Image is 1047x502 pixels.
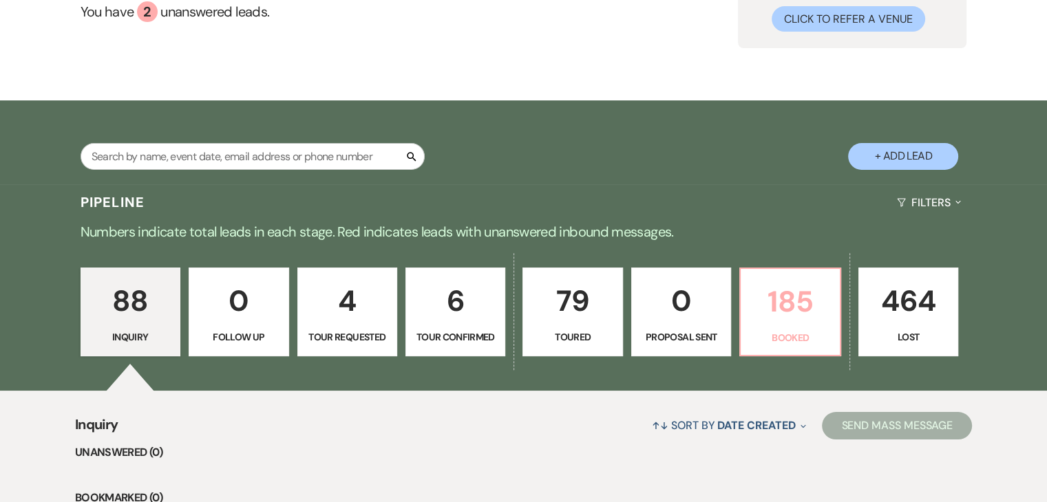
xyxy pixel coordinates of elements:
a: 0Follow Up [189,268,288,357]
p: Tour Confirmed [414,329,496,345]
span: Date Created [717,418,795,433]
p: Numbers indicate total leads in each stage. Red indicates leads with unanswered inbound messages. [28,221,1019,243]
button: Click to Refer a Venue [772,6,925,32]
span: Inquiry [75,414,118,444]
button: Filters [891,184,966,221]
h3: Pipeline [81,193,145,212]
p: 6 [414,278,496,324]
a: 464Lost [858,268,958,357]
p: 88 [89,278,171,324]
a: 4Tour Requested [297,268,397,357]
p: Inquiry [89,329,171,345]
a: 0Proposal Sent [631,268,731,357]
p: 0 [640,278,722,324]
p: Lost [867,329,949,345]
p: Booked [749,330,831,345]
p: 4 [306,278,388,324]
input: Search by name, event date, email address or phone number [81,143,425,170]
p: Follow Up [198,329,279,345]
span: ↑↓ [652,418,668,433]
a: 79Toured [522,268,622,357]
a: 88Inquiry [81,268,180,357]
a: 6Tour Confirmed [405,268,505,357]
a: You have 2 unanswered leads. [81,1,581,22]
p: 464 [867,278,949,324]
button: Send Mass Message [822,412,972,439]
p: Toured [531,329,613,345]
p: Tour Requested [306,329,388,345]
button: + Add Lead [848,143,958,170]
a: 185Booked [739,268,840,357]
div: 2 [137,1,158,22]
p: 185 [749,279,831,325]
p: Proposal Sent [640,329,722,345]
p: 79 [531,278,613,324]
button: Sort By Date Created [646,407,812,444]
p: 0 [198,278,279,324]
li: Unanswered (0) [75,444,972,461]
